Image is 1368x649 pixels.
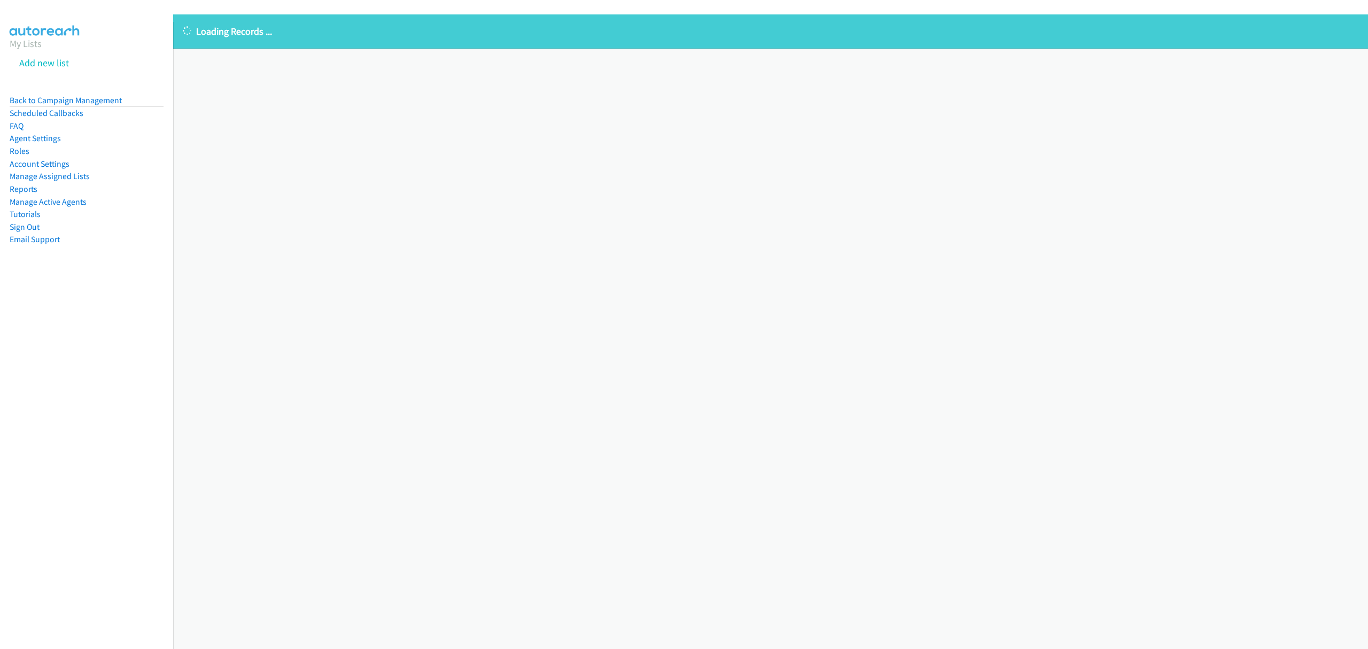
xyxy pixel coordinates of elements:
a: Agent Settings [10,133,61,143]
a: Sign Out [10,222,40,232]
a: Back to Campaign Management [10,95,122,105]
a: Tutorials [10,209,41,219]
a: FAQ [10,121,24,131]
a: Manage Assigned Lists [10,171,90,181]
a: Email Support [10,234,60,244]
a: Reports [10,184,37,194]
a: Account Settings [10,159,69,169]
a: Roles [10,146,29,156]
a: Add new list [19,57,69,69]
p: Loading Records ... [183,24,1358,38]
a: Manage Active Agents [10,197,87,207]
a: Scheduled Callbacks [10,108,83,118]
a: My Lists [10,37,42,50]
